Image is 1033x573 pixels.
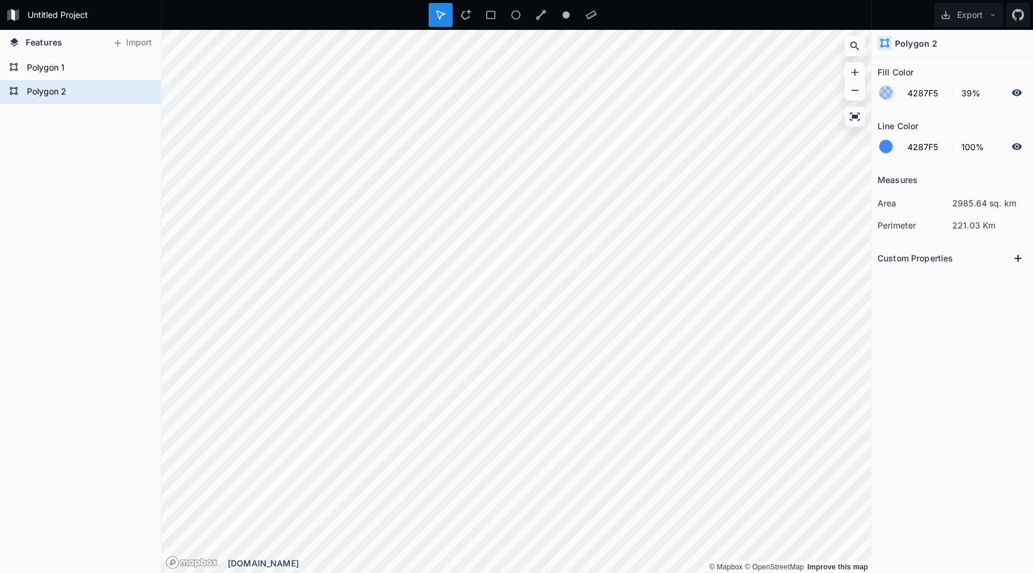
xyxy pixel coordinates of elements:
a: Mapbox logo [166,556,218,569]
dd: 221.03 Km [952,219,1027,231]
h2: Measures [878,170,918,189]
button: Import [106,33,158,53]
button: Export [934,3,1003,27]
span: Features [26,36,62,48]
dd: 2985.64 sq. km [952,197,1027,209]
h2: Line Color [878,117,918,135]
a: OpenStreetMap [745,563,804,571]
h4: Polygon 2 [895,37,937,50]
a: Map feedback [807,563,868,571]
h2: Custom Properties [878,249,953,267]
dt: perimeter [878,219,952,231]
a: Mapbox [709,563,742,571]
h2: Fill Color [878,63,913,81]
dt: area [878,197,952,209]
div: [DOMAIN_NAME] [228,557,871,569]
